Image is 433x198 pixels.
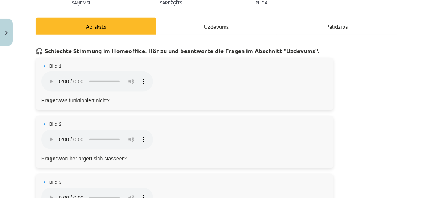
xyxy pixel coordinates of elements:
h4: 🔹 Bild 2 [41,121,328,127]
div: Apraksts [36,18,156,35]
audio: Dein Browser unterstützt das Audio-Element nicht. [41,130,153,150]
p: Was funktioniert nicht? [41,97,328,105]
strong: Frage: [41,156,57,162]
h4: 🔹 Bild 3 [41,179,328,185]
strong: 🎧 Schlechte Stimmung im Homeoffice. Hör zu und beantworte die Fragen im Abschnitt "Uzdevums". [36,47,319,55]
img: icon-close-lesson-0947bae3869378f0d4975bcd49f059093ad1ed9edebbc8119c70593378902aed.svg [5,31,8,35]
h4: 🔹 Bild 1 [41,63,328,69]
p: Worüber ärgert sich Nasseer? [41,155,328,163]
audio: Dein Browser unterstützt das Audio-Element nicht. [41,71,153,92]
div: Uzdevums [156,18,277,35]
div: Palīdzība [277,18,397,35]
strong: Frage: [41,98,57,103]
